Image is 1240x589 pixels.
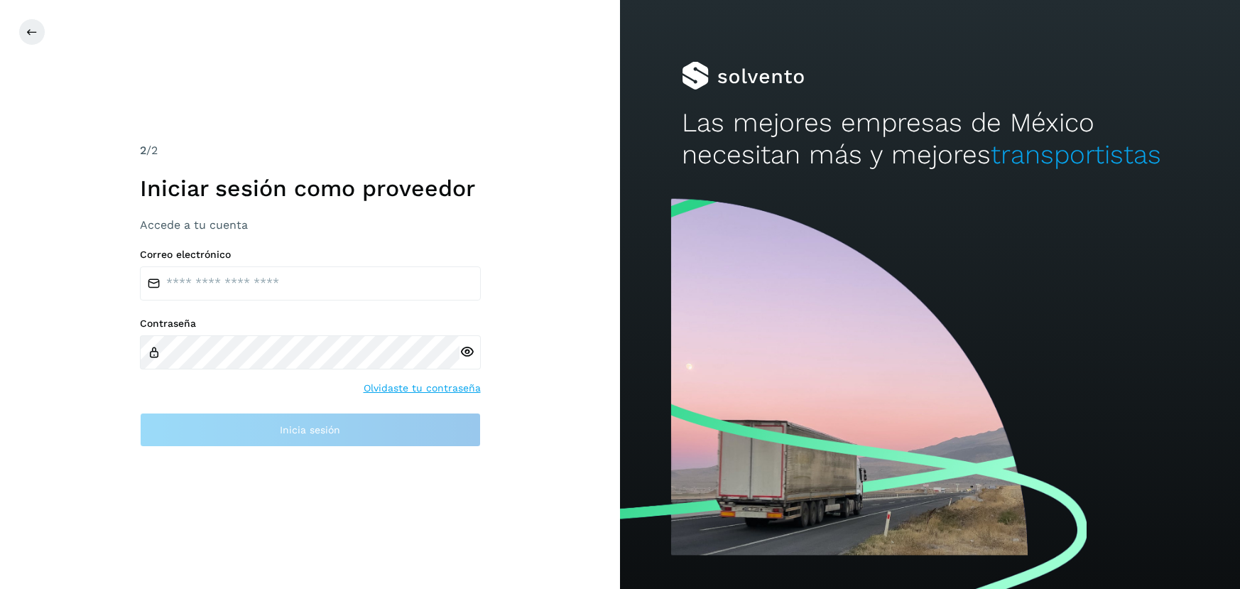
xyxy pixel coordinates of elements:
[140,144,146,157] span: 2
[140,249,481,261] label: Correo electrónico
[140,218,481,232] h3: Accede a tu cuenta
[140,318,481,330] label: Contraseña
[682,107,1178,171] h2: Las mejores empresas de México necesitan más y mejores
[364,381,481,396] a: Olvidaste tu contraseña
[140,142,481,159] div: /2
[140,413,481,447] button: Inicia sesión
[280,425,340,435] span: Inicia sesión
[991,139,1161,170] span: transportistas
[140,175,481,202] h1: Iniciar sesión como proveedor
